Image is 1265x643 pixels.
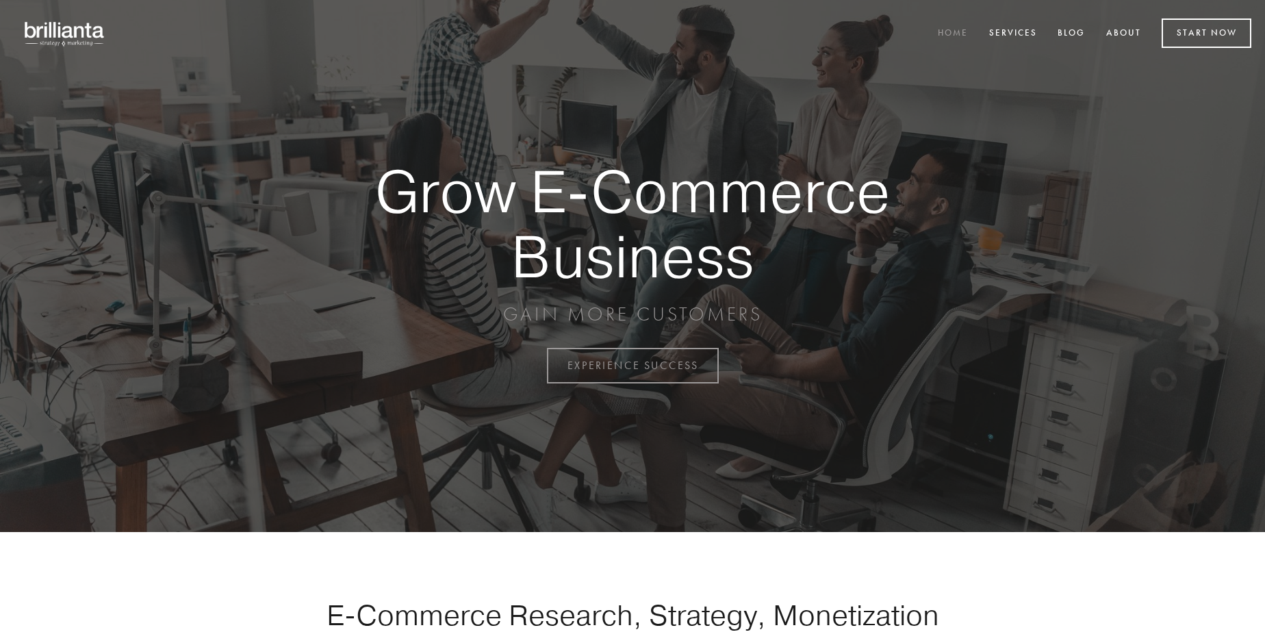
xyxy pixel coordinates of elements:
a: EXPERIENCE SUCCESS [547,348,719,383]
a: Home [929,23,977,45]
img: brillianta - research, strategy, marketing [14,14,116,53]
a: Services [980,23,1046,45]
a: About [1097,23,1150,45]
h1: E-Commerce Research, Strategy, Monetization [283,598,982,632]
a: Start Now [1162,18,1251,48]
a: Blog [1049,23,1094,45]
strong: Grow E-Commerce Business [327,159,938,288]
p: GAIN MORE CUSTOMERS [327,302,938,327]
